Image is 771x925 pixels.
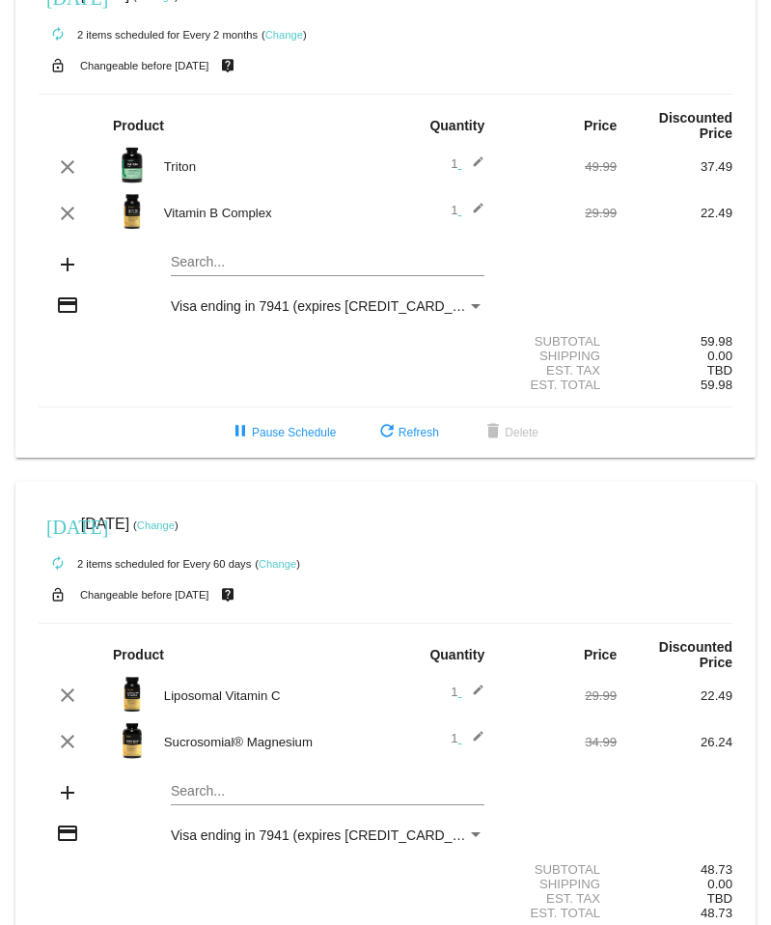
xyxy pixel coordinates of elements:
[154,735,386,749] div: Sucrosomial® Magnesium
[701,906,732,920] span: 48.73
[707,877,732,891] span: 0.00
[154,206,386,220] div: Vitamin B Complex
[584,118,617,133] strong: Price
[46,552,69,575] mat-icon: autorenew
[461,155,484,179] mat-icon: edit
[501,206,617,220] div: 29.99
[429,118,484,133] strong: Quantity
[501,862,617,877] div: Subtotal
[39,29,258,41] small: 2 items scheduled for Every 2 months
[501,688,617,703] div: 29.99
[617,206,732,220] div: 22.49
[451,156,484,171] span: 1
[617,334,732,349] div: 59.98
[56,781,79,804] mat-icon: add
[113,118,164,133] strong: Product
[701,378,732,392] span: 59.98
[56,202,79,225] mat-icon: clear
[80,60,209,71] small: Changeable before [DATE]
[466,415,554,450] button: Delete
[360,415,454,450] button: Refresh
[113,146,151,184] img: Image-1-Carousel-Triton-Transp.png
[113,192,151,231] img: vitamin-b-image.png
[216,582,239,607] mat-icon: live_help
[501,363,617,378] div: Est. Tax
[659,639,732,670] strong: Discounted Price
[171,298,494,314] span: Visa ending in 7941 (expires [CREDIT_CARD_DATA])
[461,730,484,753] mat-icon: edit
[501,349,617,363] div: Shipping
[617,862,732,877] div: 48.73
[113,647,164,662] strong: Product
[229,426,336,439] span: Pause Schedule
[46,514,69,537] mat-icon: [DATE]
[584,647,617,662] strong: Price
[501,906,617,920] div: Est. Total
[154,159,386,174] div: Triton
[56,253,79,276] mat-icon: add
[659,110,732,141] strong: Discounted Price
[501,334,617,349] div: Subtotal
[56,684,79,707] mat-icon: clear
[56,155,79,179] mat-icon: clear
[113,675,151,714] img: Image-1-Carousel-Vitamin-C-Photoshoped-1000x1000-1.png
[213,415,351,450] button: Pause Schedule
[375,421,399,444] mat-icon: refresh
[461,684,484,707] mat-icon: edit
[482,421,505,444] mat-icon: delete
[46,53,69,78] mat-icon: lock_open
[171,255,484,270] input: Search...
[617,159,732,174] div: 37.49
[56,730,79,753] mat-icon: clear
[171,784,484,799] input: Search...
[617,688,732,703] div: 22.49
[255,558,300,570] small: ( )
[171,298,484,314] mat-select: Payment Method
[501,735,617,749] div: 34.99
[39,558,251,570] small: 2 items scheduled for Every 60 days
[461,202,484,225] mat-icon: edit
[429,647,484,662] strong: Quantity
[137,519,175,531] a: Change
[451,731,484,745] span: 1
[501,159,617,174] div: 49.99
[262,29,307,41] small: ( )
[501,378,617,392] div: Est. Total
[707,363,732,378] span: TBD
[80,589,209,601] small: Changeable before [DATE]
[171,827,494,843] span: Visa ending in 7941 (expires [CREDIT_CARD_DATA])
[229,421,252,444] mat-icon: pause
[375,426,439,439] span: Refresh
[46,23,69,46] mat-icon: autorenew
[707,891,732,906] span: TBD
[216,53,239,78] mat-icon: live_help
[617,735,732,749] div: 26.24
[46,582,69,607] mat-icon: lock_open
[451,203,484,217] span: 1
[154,688,386,703] div: Liposomal Vitamin C
[56,822,79,845] mat-icon: credit_card
[56,294,79,317] mat-icon: credit_card
[501,891,617,906] div: Est. Tax
[482,426,538,439] span: Delete
[451,685,484,699] span: 1
[265,29,303,41] a: Change
[133,519,179,531] small: ( )
[707,349,732,363] span: 0.00
[171,827,484,843] mat-select: Payment Method
[501,877,617,891] div: Shipping
[259,558,296,570] a: Change
[113,721,151,760] img: magnesium-carousel-1.png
